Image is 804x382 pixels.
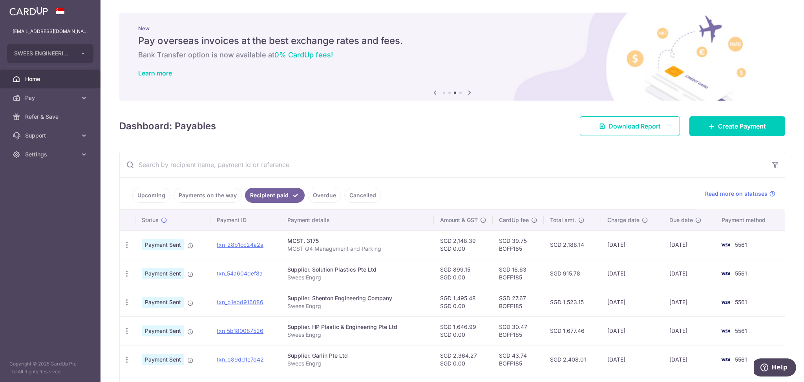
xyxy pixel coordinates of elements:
p: Swees Engrg [287,360,428,367]
span: 5561 [735,270,747,277]
td: [DATE] [663,345,715,374]
span: 0% CardUp fees! [274,51,333,59]
span: Home [25,75,77,83]
td: SGD 1,646.99 SGD 0.00 [434,316,493,345]
td: SGD 39.75 BOFF185 [493,230,544,259]
span: Read more on statuses [705,190,767,198]
span: Payment Sent [142,239,184,250]
td: SGD 1,495.48 SGD 0.00 [434,288,493,316]
a: Recipient paid [245,188,305,203]
span: Total amt. [550,216,576,224]
td: [DATE] [601,230,663,259]
td: SGD 1,677.46 [544,316,601,345]
td: [DATE] [663,259,715,288]
td: SGD 43.74 BOFF185 [493,345,544,374]
a: Overdue [308,188,341,203]
img: Bank Card [718,326,733,336]
span: Amount & GST [440,216,478,224]
img: International Invoice Banner [119,13,785,101]
span: Settings [25,151,77,158]
a: Cancelled [344,188,381,203]
td: [DATE] [663,288,715,316]
a: Read more on statuses [705,190,775,198]
span: Support [25,132,77,140]
td: [DATE] [601,259,663,288]
a: Learn more [138,69,172,77]
span: Refer & Save [25,113,77,121]
span: Charge date [607,216,640,224]
span: Status [142,216,159,224]
td: SGD 16.63 BOFF185 [493,259,544,288]
div: Supplier. Solution Plastics Pte Ltd [287,266,428,274]
span: 5561 [735,299,747,305]
iframe: Opens a widget where you can find more information [754,358,796,378]
td: SGD 2,148.39 SGD 0.00 [434,230,493,259]
img: Bank Card [718,298,733,307]
a: Download Report [580,116,680,136]
span: Due date [669,216,693,224]
h4: Dashboard: Payables [119,119,216,133]
span: Pay [25,94,77,102]
a: txn_5b180087526 [217,327,263,334]
a: Create Payment [689,116,785,136]
h6: Bank Transfer option is now available at [138,50,766,60]
p: Swees Engrg [287,331,428,339]
img: Bank Card [718,355,733,364]
a: txn_b89dd1e7d42 [217,356,264,363]
td: [DATE] [663,230,715,259]
span: Payment Sent [142,354,184,365]
a: txn_b1ebd916086 [217,299,263,305]
span: Payment Sent [142,325,184,336]
div: Supplier. Shenton Engineering Company [287,294,428,302]
p: MCST Q4 Management and Parking [287,245,428,253]
span: CardUp fee [499,216,529,224]
img: Bank Card [718,240,733,250]
td: SGD 27.67 BOFF185 [493,288,544,316]
span: SWEES ENGINEERING CO (PTE.) LTD. [14,50,72,57]
td: SGD 2,364.27 SGD 0.00 [434,345,493,374]
span: Payment Sent [142,297,184,308]
span: 5561 [735,241,747,248]
td: [DATE] [601,345,663,374]
a: Payments on the way [174,188,242,203]
span: Create Payment [718,121,766,131]
td: SGD 2,188.14 [544,230,601,259]
td: [DATE] [663,316,715,345]
td: SGD 1,523.15 [544,288,601,316]
h5: Pay overseas invoices at the best exchange rates and fees. [138,35,766,47]
img: Bank Card [718,269,733,278]
td: SGD 30.47 BOFF185 [493,316,544,345]
span: 5561 [735,327,747,334]
a: Upcoming [132,188,170,203]
th: Payment ID [210,210,281,230]
a: txn_54a604def8a [217,270,263,277]
a: txn_28b1cc24a2a [217,241,263,248]
button: SWEES ENGINEERING CO (PTE.) LTD. [7,44,93,63]
span: Payment Sent [142,268,184,279]
td: [DATE] [601,316,663,345]
input: Search by recipient name, payment id or reference [120,152,766,177]
div: MCST. 3175 [287,237,428,245]
div: Supplier. Garlin Pte Ltd [287,352,428,360]
img: CardUp [9,6,48,16]
th: Payment details [281,210,434,230]
div: Supplier. HP Plastic & Engineering Pte Ltd [287,323,428,331]
p: Swees Engrg [287,302,428,310]
th: Payment method [715,210,785,230]
p: [EMAIL_ADDRESS][DOMAIN_NAME] [13,28,88,35]
td: SGD 915.78 [544,259,601,288]
p: New [138,25,766,31]
span: 5561 [735,356,747,363]
span: Download Report [608,121,661,131]
td: [DATE] [601,288,663,316]
p: Swees Engrg [287,274,428,281]
td: SGD 899.15 SGD 0.00 [434,259,493,288]
td: SGD 2,408.01 [544,345,601,374]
